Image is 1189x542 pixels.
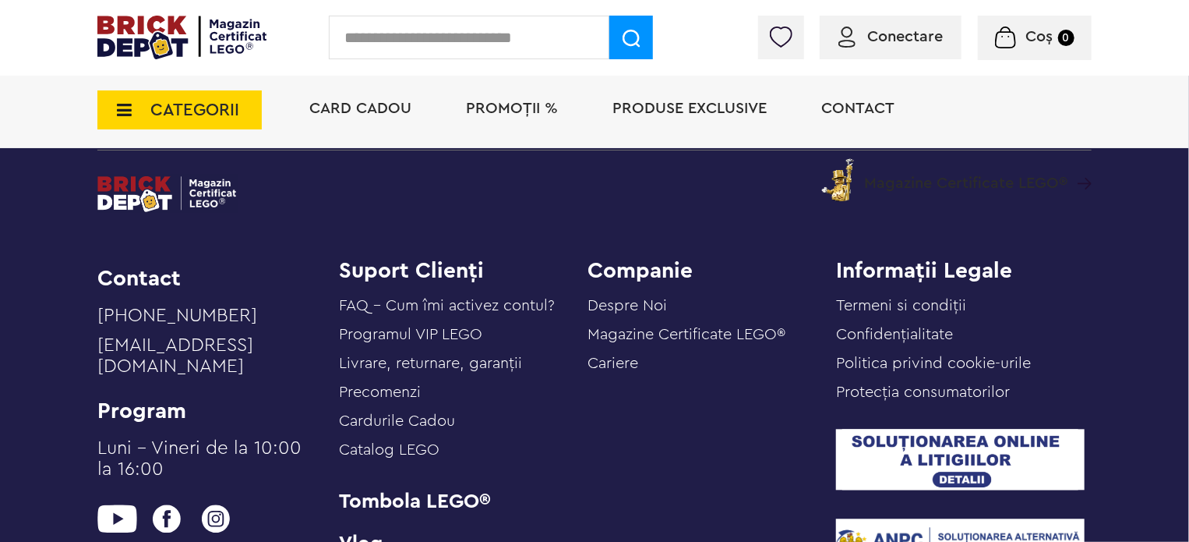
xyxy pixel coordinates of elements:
[309,101,411,116] a: Card Cadou
[836,356,1031,371] a: Politica privind cookie-urile
[612,101,767,116] a: Produse exclusive
[339,327,482,342] a: Programul VIP LEGO
[836,429,1085,490] img: SOL
[587,356,638,371] a: Cariere
[836,327,953,342] a: Confidențialitate
[97,438,319,489] a: Luni – Vineri de la 10:00 la 16:00
[339,413,455,429] a: Cardurile Cadou
[1026,29,1053,44] span: Coș
[97,400,319,422] li: Program
[339,356,522,371] a: Livrare, returnare, garanţii
[466,101,558,116] a: PROMOȚII %
[339,442,439,458] a: Catalog LEGO
[587,327,785,342] a: Magazine Certificate LEGO®
[97,306,319,335] a: [PHONE_NUMBER]
[587,260,836,282] h4: Companie
[836,260,1085,282] h4: Informații Legale
[196,505,235,533] img: instagram
[97,335,319,386] a: [EMAIL_ADDRESS][DOMAIN_NAME]
[97,505,137,533] img: youtube
[864,155,1067,191] span: Magazine Certificate LEGO®
[339,298,555,314] a: FAQ - Cum îmi activez contul?
[821,101,894,116] a: Contact
[1067,155,1092,171] a: Magazine Certificate LEGO®
[97,267,319,289] li: Contact
[838,29,943,44] a: Conectare
[339,260,587,282] h4: Suport Clienți
[146,505,186,533] img: facebook
[339,384,421,400] a: Precomenzi
[339,491,587,512] a: Tombola LEGO®
[836,298,966,314] a: Termeni si condiții
[867,29,943,44] span: Conectare
[587,298,667,314] a: Despre Noi
[836,384,1010,400] a: Protecţia consumatorilor
[1058,30,1074,46] small: 0
[150,101,239,119] span: CATEGORII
